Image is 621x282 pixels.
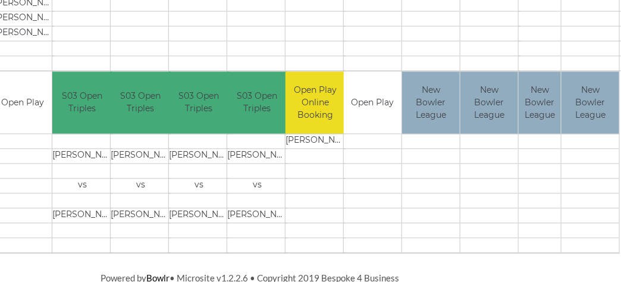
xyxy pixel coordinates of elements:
td: S03 Open Triples [52,71,112,134]
td: [PERSON_NAME] [286,134,346,149]
td: vs [169,178,229,193]
td: New Bowler League [460,71,518,134]
td: [PERSON_NAME] [169,149,229,164]
td: New Bowler League [402,71,460,134]
td: vs [111,178,171,193]
td: Open Play Online Booking [286,71,346,134]
td: [PERSON_NAME] [52,208,112,223]
td: Open Play [344,71,402,134]
td: [PERSON_NAME] [111,208,171,223]
td: New Bowler League [562,71,619,134]
td: S03 Open Triples [169,71,229,134]
td: [PERSON_NAME] [227,149,287,164]
td: vs [52,178,112,193]
td: [PERSON_NAME] [227,208,287,223]
td: New Bowler League [519,71,561,134]
td: S03 Open Triples [111,71,171,134]
td: S03 Open Triples [227,71,287,134]
td: [PERSON_NAME] [52,149,112,164]
td: [PERSON_NAME] [169,208,229,223]
td: [PERSON_NAME] [111,149,171,164]
td: vs [227,178,287,193]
